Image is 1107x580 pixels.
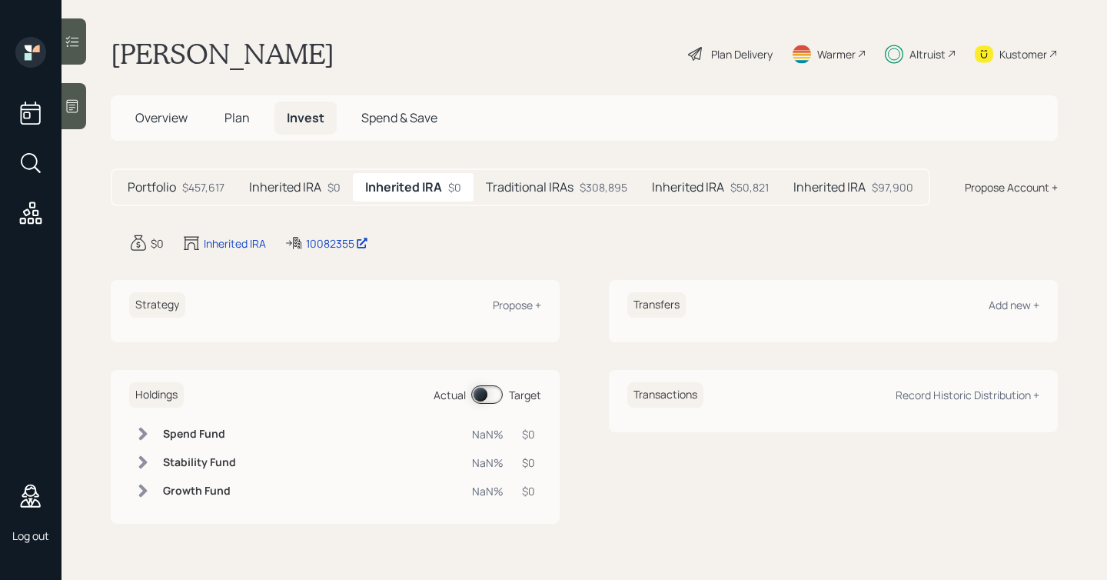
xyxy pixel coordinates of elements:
[361,109,437,126] span: Spend & Save
[249,180,321,195] h5: Inherited IRA
[151,235,164,252] div: $0
[129,292,185,318] h6: Strategy
[365,180,442,195] h5: Inherited IRA
[730,179,769,195] div: $50,821
[12,528,49,543] div: Log out
[627,292,686,318] h6: Transfers
[522,483,535,499] div: $0
[999,46,1047,62] div: Kustomer
[128,180,176,195] h5: Portfolio
[472,455,504,471] div: NaN%
[509,387,541,403] div: Target
[448,179,461,195] div: $0
[163,485,236,498] h6: Growth Fund
[204,235,266,252] div: Inherited IRA
[580,179,627,195] div: $308,895
[711,46,773,62] div: Plan Delivery
[522,426,535,442] div: $0
[493,298,541,312] div: Propose +
[434,387,466,403] div: Actual
[129,382,184,408] h6: Holdings
[522,455,535,471] div: $0
[909,46,946,62] div: Altruist
[182,179,224,195] div: $457,617
[965,179,1058,195] div: Propose Account +
[989,298,1039,312] div: Add new +
[163,456,236,469] h6: Stability Fund
[472,426,504,442] div: NaN%
[652,180,724,195] h5: Inherited IRA
[306,235,368,252] div: 10082355
[872,179,913,195] div: $97,900
[111,37,334,71] h1: [PERSON_NAME]
[472,483,504,499] div: NaN%
[163,428,236,441] h6: Spend Fund
[135,109,188,126] span: Overview
[224,109,250,126] span: Plan
[486,180,573,195] h5: Traditional IRAs
[627,382,703,408] h6: Transactions
[327,179,341,195] div: $0
[793,180,866,195] h5: Inherited IRA
[287,109,324,126] span: Invest
[896,388,1039,402] div: Record Historic Distribution +
[817,46,856,62] div: Warmer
